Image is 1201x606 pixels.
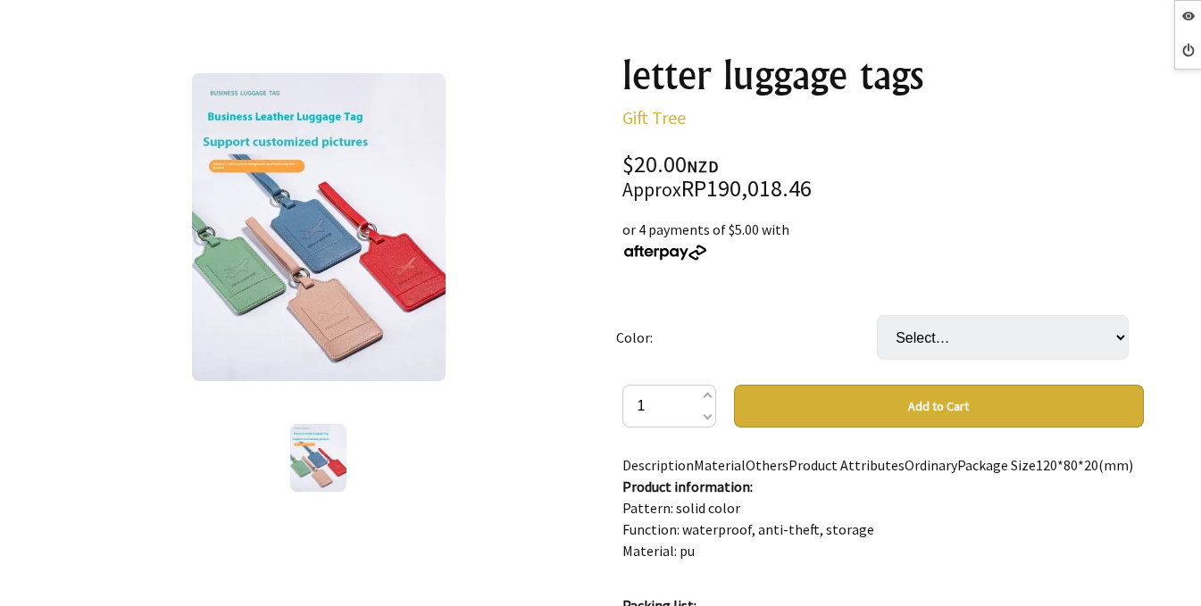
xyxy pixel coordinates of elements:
a: Gift Tree [622,106,686,129]
strong: Product information: [622,477,753,495]
h1: letter luggage tags [622,54,1144,96]
img: letter luggage tags [290,424,346,492]
td: Color: [616,290,877,385]
span: NZD [687,156,719,177]
small: Approx [622,178,681,202]
button: Add to Cart [734,385,1144,428]
img: Afterpay [622,245,708,261]
div: $20.00 RP190,018.46 [622,154,1144,201]
div: or 4 payments of $5.00 with [622,219,1144,261]
p: Pattern: solid color Function: waterproof, anti-theft, storage Material: pu [622,476,1144,561]
img: letter luggage tags [192,73,446,381]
